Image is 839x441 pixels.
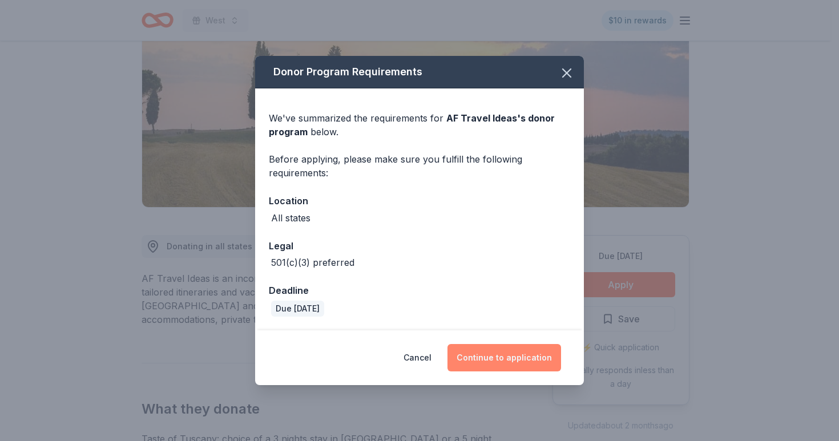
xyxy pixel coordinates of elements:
[269,111,570,139] div: We've summarized the requirements for below.
[269,238,570,253] div: Legal
[271,211,310,225] div: All states
[404,344,431,371] button: Cancel
[269,283,570,298] div: Deadline
[269,152,570,180] div: Before applying, please make sure you fulfill the following requirements:
[271,256,354,269] div: 501(c)(3) preferred
[255,56,584,88] div: Donor Program Requirements
[271,301,324,317] div: Due [DATE]
[447,344,561,371] button: Continue to application
[269,193,570,208] div: Location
